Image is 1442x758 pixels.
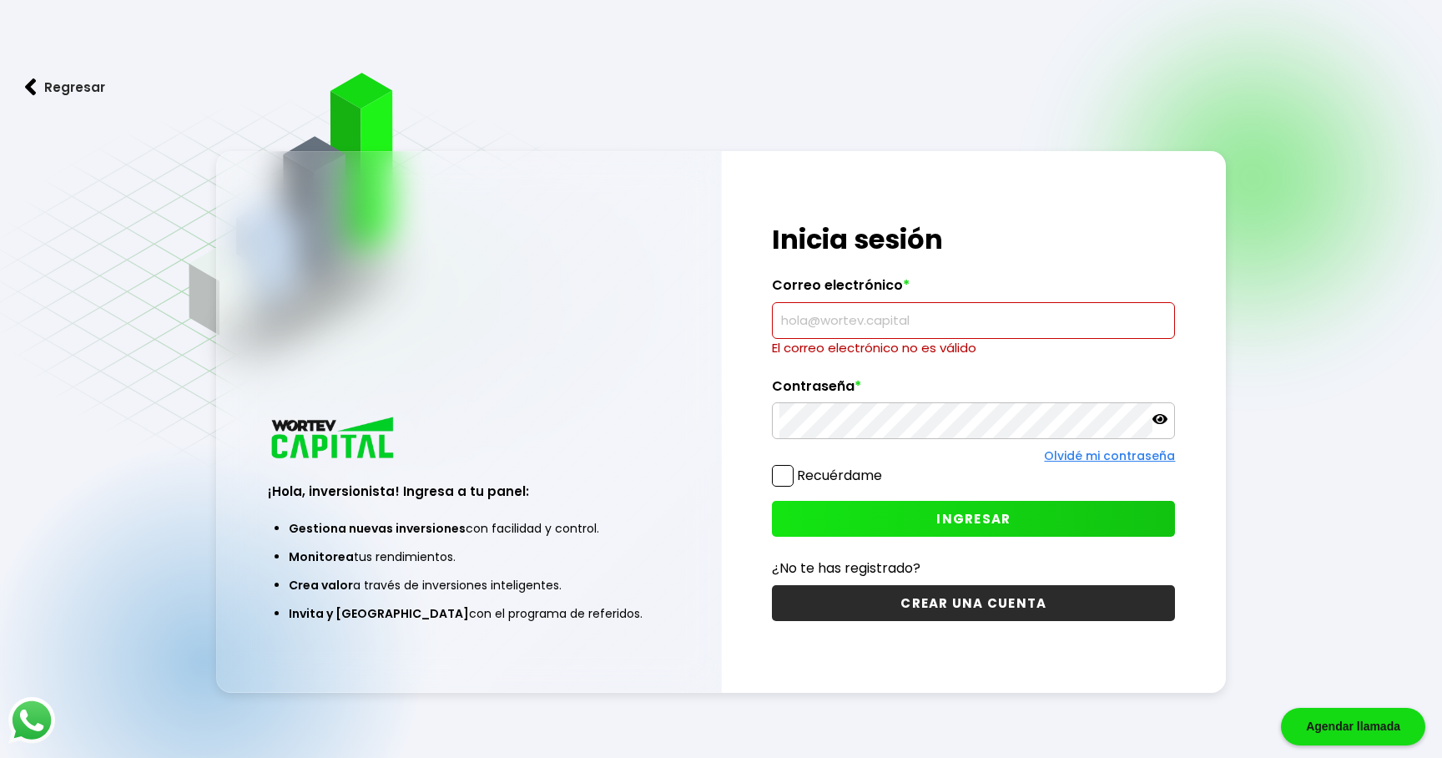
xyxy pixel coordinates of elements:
[779,303,1167,338] input: hola@wortev.capital
[1044,447,1175,464] a: Olvidé mi contraseña
[25,78,37,96] img: flecha izquierda
[797,466,882,485] label: Recuérdame
[289,605,469,622] span: Invita y [GEOGRAPHIC_DATA]
[289,548,354,565] span: Monitorea
[772,501,1175,537] button: INGRESAR
[772,339,1175,357] p: El correo electrónico no es válido
[772,277,1175,302] label: Correo electrónico
[268,482,671,501] h3: ¡Hola, inversionista! Ingresa a tu panel:
[772,378,1175,403] label: Contraseña
[8,697,55,744] img: logos_whatsapp-icon.242b2217.svg
[772,220,1175,260] h1: Inicia sesión
[289,599,650,628] li: con el programa de referidos.
[772,558,1175,579] p: ¿No te has registrado?
[772,558,1175,621] a: ¿No te has registrado?CREAR UNA CUENTA
[268,415,400,464] img: logo_wortev_capital
[289,520,466,537] span: Gestiona nuevas inversiones
[289,514,650,543] li: con facilidad y control.
[289,543,650,571] li: tus rendimientos.
[1281,708,1425,745] div: Agendar llamada
[772,585,1175,621] button: CREAR UNA CUENTA
[289,577,353,594] span: Crea valor
[289,571,650,599] li: a través de inversiones inteligentes.
[936,510,1011,528] span: INGRESAR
